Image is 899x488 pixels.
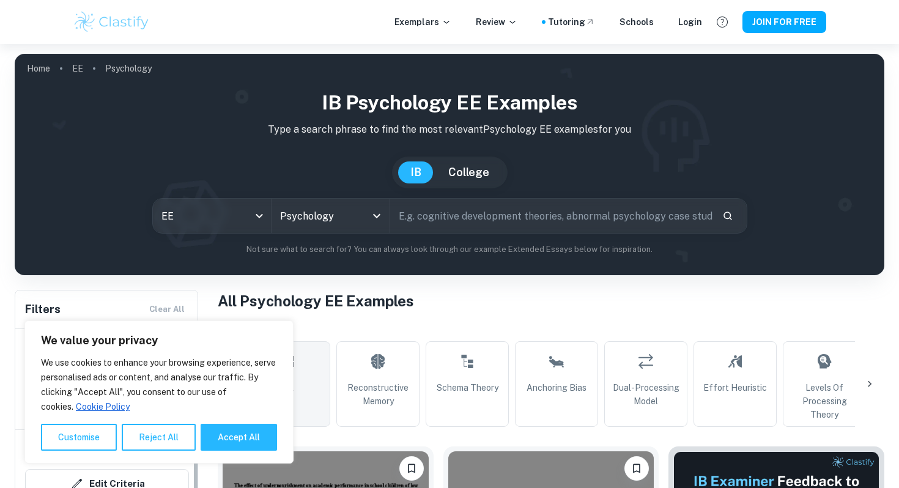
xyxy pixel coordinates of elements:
h6: Topic [218,322,884,336]
p: We value your privacy [41,333,277,348]
span: Effort Heuristic [703,381,767,394]
span: Reconstructive Memory [342,381,414,408]
p: Type a search phrase to find the most relevant Psychology EE examples for you [24,122,875,137]
span: Schema Theory [437,381,498,394]
span: Anchoring Bias [527,381,586,394]
button: Open [368,207,385,224]
a: Home [27,60,50,77]
p: Not sure what to search for? You can always look through our example Extended Essays below for in... [24,243,875,256]
button: Customise [41,424,117,451]
input: E.g. cognitive development theories, abnormal psychology case studies, social psychology experime... [390,199,712,233]
a: Tutoring [548,15,595,29]
button: Help and Feedback [712,12,733,32]
a: Login [678,15,702,29]
button: Please log in to bookmark exemplars [624,456,649,481]
p: Psychology [105,62,152,75]
h1: All Psychology EE Examples [218,290,884,312]
img: profile cover [15,54,884,275]
span: Levels of Processing Theory [788,381,860,421]
h1: IB Psychology EE examples [24,88,875,117]
p: We use cookies to enhance your browsing experience, serve personalised ads or content, and analys... [41,355,277,414]
p: Exemplars [394,15,451,29]
p: Review [476,15,517,29]
button: College [436,161,501,183]
div: EE [153,199,271,233]
button: Search [717,205,738,226]
span: Dual-Processing Model [610,381,682,408]
div: We value your privacy [24,320,294,464]
button: JOIN FOR FREE [742,11,826,33]
button: Please log in to bookmark exemplars [399,456,424,481]
img: Clastify logo [73,10,150,34]
button: IB [398,161,434,183]
a: Schools [620,15,654,29]
button: Reject All [122,424,196,451]
a: Cookie Policy [75,401,130,412]
a: EE [72,60,83,77]
h6: Filters [25,301,61,318]
button: Accept All [201,424,277,451]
